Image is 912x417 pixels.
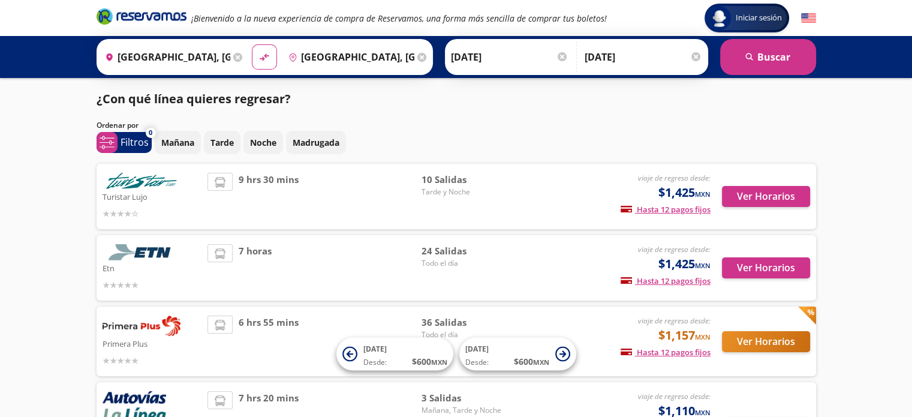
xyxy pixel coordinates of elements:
small: MXN [695,408,711,417]
small: MXN [695,261,711,270]
p: Ordenar por [97,120,139,131]
small: MXN [695,190,711,199]
p: Noche [250,136,276,149]
span: 3 Salidas [422,391,505,405]
button: Noche [243,131,283,154]
p: ¿Con qué línea quieres regresar? [97,90,291,108]
p: Madrugada [293,136,339,149]
button: Ver Horarios [722,331,810,352]
em: ¡Bienvenido a la nueva experiencia de compra de Reservamos, una forma más sencilla de comprar tus... [191,13,607,24]
button: Madrugada [286,131,346,154]
button: English [801,11,816,26]
span: Mañana, Tarde y Noche [422,405,505,416]
span: 36 Salidas [422,316,505,329]
a: Brand Logo [97,7,186,29]
span: $1,157 [658,326,711,344]
button: [DATE]Desde:$600MXN [336,338,453,371]
input: Opcional [585,42,702,72]
p: Filtros [121,135,149,149]
em: viaje de regreso desde: [638,173,711,183]
span: Iniciar sesión [731,12,787,24]
img: Turistar Lujo [103,173,180,189]
em: viaje de regreso desde: [638,316,711,326]
p: Etn [103,260,202,275]
span: 10 Salidas [422,173,505,187]
button: 0Filtros [97,132,152,153]
em: viaje de regreso desde: [638,391,711,401]
span: 6 hrs 55 mins [239,316,299,367]
button: Ver Horarios [722,257,810,278]
button: [DATE]Desde:$600MXN [459,338,576,371]
img: Primera Plus [103,316,180,336]
span: $1,425 [658,255,711,273]
span: Desde: [363,357,387,368]
small: MXN [431,358,447,367]
i: Brand Logo [97,7,186,25]
p: Mañana [161,136,194,149]
span: 0 [149,128,152,138]
button: Tarde [204,131,240,154]
span: [DATE] [363,344,387,354]
span: [DATE] [465,344,489,354]
span: Hasta 12 pagos fijos [621,204,711,215]
em: viaje de regreso desde: [638,244,711,254]
button: Ver Horarios [722,186,810,207]
span: Hasta 12 pagos fijos [621,275,711,286]
small: MXN [695,332,711,341]
span: 7 horas [239,244,272,292]
p: Tarde [210,136,234,149]
p: Primera Plus [103,336,202,350]
button: Buscar [720,39,816,75]
span: Todo el día [422,258,505,269]
input: Buscar Destino [284,42,414,72]
p: Turistar Lujo [103,189,202,203]
button: Mañana [155,131,201,154]
span: Desde: [465,357,489,368]
input: Elegir Fecha [451,42,568,72]
span: $1,425 [658,184,711,202]
span: Hasta 12 pagos fijos [621,347,711,358]
span: Tarde y Noche [422,187,505,197]
img: Etn [103,244,180,260]
input: Buscar Origen [100,42,231,72]
span: Todo el día [422,329,505,340]
span: $ 600 [412,355,447,368]
small: MXN [533,358,549,367]
span: $ 600 [514,355,549,368]
span: 9 hrs 30 mins [239,173,299,220]
span: 24 Salidas [422,244,505,258]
